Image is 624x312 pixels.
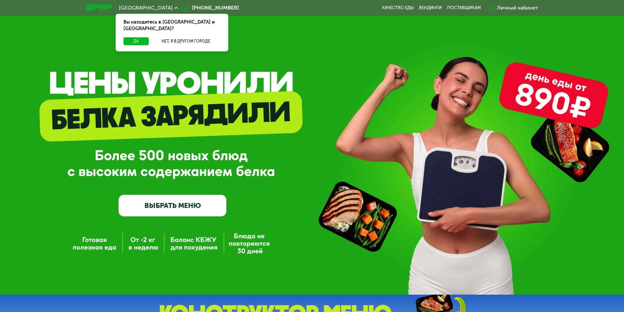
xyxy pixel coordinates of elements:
[151,37,220,45] button: Нет, я в другом городе
[497,4,538,12] div: Личный кабинет
[419,5,442,10] a: Вендинги
[181,4,239,12] a: [PHONE_NUMBER]
[123,37,149,45] button: Да
[119,5,173,10] span: [GEOGRAPHIC_DATA]
[116,14,228,37] div: Вы находитесь в [GEOGRAPHIC_DATA] и [GEOGRAPHIC_DATA]?
[447,5,481,10] div: поставщикам
[382,5,414,10] a: Качество еды
[119,195,226,216] a: ВЫБРАТЬ МЕНЮ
